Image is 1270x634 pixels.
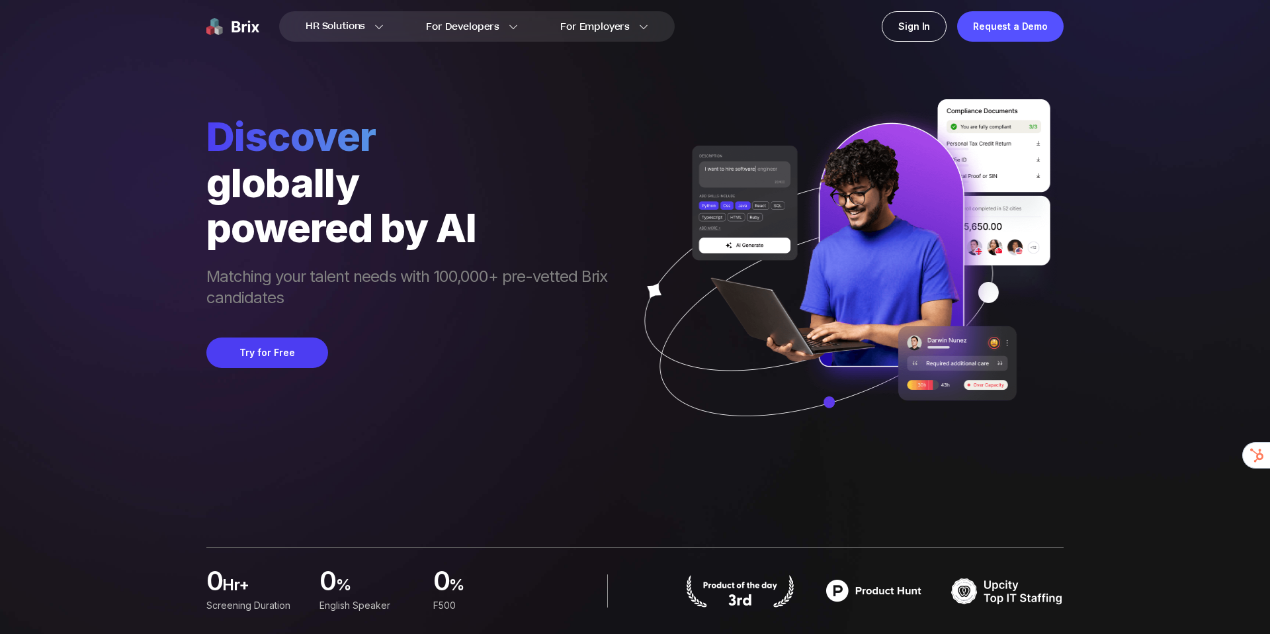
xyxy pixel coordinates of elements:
a: Sign In [882,11,947,42]
span: HR Solutions [306,16,365,37]
button: Try for Free [206,338,328,368]
span: For Developers [426,20,499,34]
img: TOP IT STAFFING [951,574,1064,608]
div: Screening duration [206,598,304,613]
img: product hunt badge [684,574,796,608]
a: Request a Demo [957,11,1064,42]
span: % [449,574,530,601]
span: Discover [206,113,620,160]
span: hr+ [222,574,304,601]
div: English Speaker [319,598,417,613]
span: % [336,574,417,601]
span: 0 [433,569,449,596]
span: For Employers [560,20,630,34]
span: Matching your talent needs with 100,000+ pre-vetted Brix candidates [206,266,620,311]
img: product hunt badge [818,574,930,608]
span: 0 [206,569,222,596]
img: ai generate [620,99,1064,455]
span: 0 [319,569,335,596]
div: globally [206,160,620,205]
div: F500 [433,598,530,613]
div: powered by AI [206,205,620,250]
